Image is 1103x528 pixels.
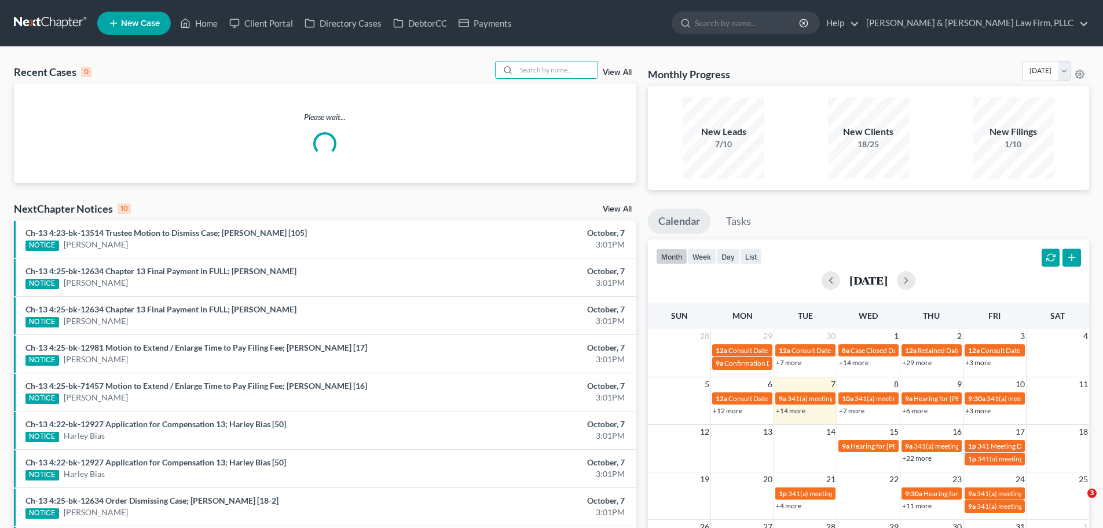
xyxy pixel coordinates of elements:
span: 25 [1078,472,1089,486]
a: Ch-13 4:22-bk-12927 Application for Compensation 13; Harley Bias [50] [25,457,286,467]
a: [PERSON_NAME] [64,315,128,327]
a: +6 more [902,406,928,415]
a: +29 more [902,358,932,367]
div: NextChapter Notices [14,202,131,216]
span: 4 [1082,329,1089,343]
div: NOTICE [25,279,59,289]
span: 14 [825,425,837,439]
span: 341(a) meeting for [PERSON_NAME] [788,489,900,498]
span: 12a [968,346,980,355]
a: Home [174,13,223,34]
span: 6 [767,377,774,391]
div: October, 7 [433,227,625,239]
span: 1p [968,454,976,463]
span: 16 [951,425,963,439]
div: October, 7 [433,495,625,507]
span: 341(a) meeting for [PERSON_NAME] [977,502,1089,511]
span: 7 [830,377,837,391]
div: October, 7 [433,380,625,392]
div: October, 7 [433,342,625,354]
div: October, 7 [433,418,625,430]
a: [PERSON_NAME] [64,354,128,365]
a: Harley Bias [64,468,105,480]
span: 20 [762,472,774,486]
a: +22 more [902,454,932,463]
button: list [740,249,762,264]
div: October, 7 [433,265,625,277]
span: 9a [968,502,976,511]
span: 341(a) meeting for [PERSON_NAME] [977,489,1089,498]
input: Search by name... [516,61,598,78]
span: 12a [779,346,790,355]
a: +14 more [776,406,805,415]
a: +3 more [965,358,991,367]
span: 9:30a [905,489,922,498]
div: New Filings [973,125,1054,139]
div: 3:01PM [433,239,625,250]
span: 18 [1078,425,1089,439]
span: 30 [825,329,837,343]
span: Sat [1050,311,1065,321]
span: Confirmation Date for [PERSON_NAME] [724,359,847,367]
div: NOTICE [25,394,59,404]
span: Hearing for [PERSON_NAME] [914,394,1004,403]
a: [PERSON_NAME] [64,392,128,403]
span: 341(a) meeting for [PERSON_NAME] [977,454,1089,463]
div: 3:01PM [433,277,625,289]
span: Mon [732,311,753,321]
span: 15 [888,425,900,439]
span: Fri [988,311,1001,321]
a: Directory Cases [299,13,387,34]
span: Hearing for [PERSON_NAME] [924,489,1014,498]
span: Consult Date for Love, [PERSON_NAME] [728,346,851,355]
span: Hearing for [PERSON_NAME] [851,442,941,450]
a: +12 more [713,406,742,415]
span: 24 [1014,472,1026,486]
button: week [687,249,716,264]
div: NOTICE [25,508,59,519]
span: 10a [842,394,853,403]
span: Wed [859,311,878,321]
span: 5 [703,377,710,391]
span: 12a [905,346,917,355]
a: Harley Bias [64,430,105,442]
a: Ch-13 4:25-bk-12981 Motion to Extend / Enlarge Time to Pay Filing Fee; [PERSON_NAME] [17] [25,343,367,352]
a: Help [820,13,859,34]
a: +4 more [776,501,801,510]
span: Case Closed Date for [PERSON_NAME] [851,346,969,355]
a: Ch-13 4:25-bk-12634 Chapter 13 Final Payment in FULL; [PERSON_NAME] [25,266,296,276]
span: 9 [956,377,963,391]
a: [PERSON_NAME] [64,507,128,518]
span: 10 [1014,377,1026,391]
a: +3 more [965,406,991,415]
span: 9a [905,394,913,403]
div: October, 7 [433,457,625,468]
span: Tue [798,311,813,321]
div: 3:01PM [433,354,625,365]
a: Ch-13 4:25-bk-71457 Motion to Extend / Enlarge Time to Pay Filing Fee; [PERSON_NAME] [16] [25,381,367,391]
div: 3:01PM [433,430,625,442]
a: [PERSON_NAME] [64,277,128,289]
span: 341(a) meeting for [PERSON_NAME] & [PERSON_NAME] [914,442,1087,450]
span: Consult Date for [PERSON_NAME] [981,346,1086,355]
div: 3:01PM [433,507,625,518]
div: 7/10 [683,139,764,150]
a: +11 more [902,501,932,510]
a: +14 more [839,358,869,367]
span: 22 [888,472,900,486]
div: October, 7 [433,304,625,315]
span: 1 [893,329,900,343]
span: 19 [699,472,710,486]
a: Ch-13 4:22-bk-12927 Application for Compensation 13; Harley Bias [50] [25,419,286,429]
span: 9a [905,442,913,450]
span: 12a [716,346,727,355]
span: 13 [762,425,774,439]
input: Search by name... [695,12,801,34]
div: 3:01PM [433,315,625,327]
span: 3 [1019,329,1026,343]
span: 8a [842,346,849,355]
span: 341(a) meeting for [PERSON_NAME] [855,394,966,403]
button: month [656,249,687,264]
div: NOTICE [25,355,59,366]
span: 11 [1078,377,1089,391]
